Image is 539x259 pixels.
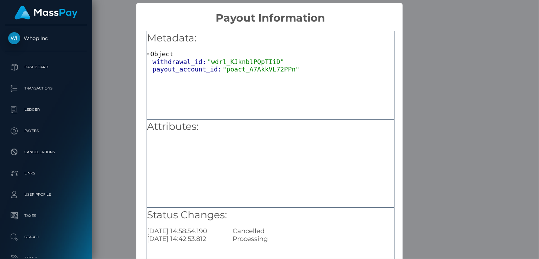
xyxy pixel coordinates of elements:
p: Transactions [8,83,84,94]
img: MassPay Logo [15,6,78,19]
span: payout_account_id: [153,65,223,73]
span: Object [151,50,174,58]
div: [DATE] 14:58:54.190 [142,227,228,235]
h5: Metadata: [147,31,394,45]
p: Taxes [8,211,84,221]
h5: Status Changes: [147,208,394,222]
span: withdrawal_id: [153,58,208,65]
h2: Payout Information [136,3,405,24]
span: "wdrl_KJknblPQpTIiD" [208,58,284,65]
span: "poact_A7AkkVL72PPn" [223,65,300,73]
div: [DATE] 14:42:53.812 [142,235,228,243]
p: Dashboard [8,62,84,73]
div: Cancelled [227,227,399,235]
p: Links [8,168,84,179]
p: User Profile [8,189,84,200]
p: Search [8,232,84,242]
img: Whop Inc [8,32,20,44]
div: Processing [227,235,399,243]
span: Whop Inc [5,35,87,41]
p: Cancellations [8,147,84,157]
h5: Attributes: [147,120,394,134]
p: Ledger [8,104,84,115]
p: Payees [8,126,84,136]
